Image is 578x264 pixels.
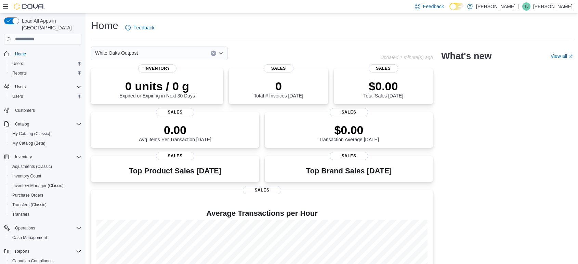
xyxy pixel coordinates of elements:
button: Reports [1,247,84,256]
a: Adjustments (Classic) [10,162,55,171]
span: Customers [12,106,81,115]
div: Total Sales [DATE] [364,79,403,98]
a: My Catalog (Beta) [10,139,48,147]
span: Operations [15,225,35,231]
span: Reports [10,69,81,77]
span: Inventory [138,64,176,72]
span: Inventory Manager (Classic) [10,182,81,190]
a: Home [12,50,29,58]
button: Inventory [12,153,35,161]
button: Open list of options [218,51,224,56]
a: Transfers [10,210,32,219]
span: Inventory Count [12,173,41,179]
span: Transfers (Classic) [10,201,81,209]
span: Sales [330,108,368,116]
button: Reports [12,247,32,255]
span: My Catalog (Beta) [12,141,45,146]
div: Total # Invoices [DATE] [254,79,303,98]
a: My Catalog (Classic) [10,130,53,138]
button: My Catalog (Beta) [7,138,84,148]
p: $0.00 [319,123,379,137]
span: Inventory Count [10,172,81,180]
input: Dark Mode [449,3,464,10]
span: White Oaks Outpost [95,49,138,57]
span: Reports [12,247,81,255]
p: [PERSON_NAME] [476,2,515,11]
img: Cova [14,3,44,10]
h4: Average Transactions per Hour [96,209,428,217]
a: Users [10,60,26,68]
span: Load All Apps in [GEOGRAPHIC_DATA] [19,17,81,31]
span: Operations [12,224,81,232]
button: Users [12,83,28,91]
a: Cash Management [10,234,50,242]
a: Inventory Manager (Classic) [10,182,66,190]
a: Inventory Count [10,172,44,180]
button: Purchase Orders [7,190,84,200]
span: Feedback [423,3,444,10]
button: Clear input [211,51,216,56]
span: Users [12,83,81,91]
h1: Home [91,19,118,32]
span: Reports [15,249,29,254]
p: $0.00 [364,79,403,93]
span: Users [12,61,23,66]
button: Customers [1,105,84,115]
span: Purchase Orders [10,191,81,199]
span: Users [10,60,81,68]
span: Catalog [15,121,29,127]
button: Reports [7,68,84,78]
span: Transfers [12,212,29,217]
button: Catalog [12,120,32,128]
span: Sales [156,108,194,116]
a: Feedback [122,21,157,35]
span: Users [10,92,81,101]
button: Operations [12,224,38,232]
p: 0 units / 0 g [119,79,195,93]
a: Reports [10,69,29,77]
h2: What's new [441,51,491,62]
div: Avg Items Per Transaction [DATE] [139,123,211,142]
button: Inventory Count [7,171,84,181]
button: Home [1,49,84,59]
span: Feedback [133,24,154,31]
div: Transaction Average [DATE] [319,123,379,142]
a: Transfers (Classic) [10,201,49,209]
button: Cash Management [7,233,84,242]
h3: Top Product Sales [DATE] [129,167,221,175]
a: Users [10,92,26,101]
span: Home [12,50,81,58]
a: Purchase Orders [10,191,46,199]
span: Reports [12,70,27,76]
span: Sales [243,186,281,194]
button: Transfers (Classic) [7,200,84,210]
span: Cash Management [12,235,47,240]
h3: Top Brand Sales [DATE] [306,167,392,175]
span: Home [15,51,26,57]
span: Inventory [15,154,32,160]
p: 0 [254,79,303,93]
span: My Catalog (Classic) [10,130,81,138]
span: Users [12,94,23,99]
button: My Catalog (Classic) [7,129,84,138]
span: Sales [368,64,398,72]
button: Transfers [7,210,84,219]
button: Users [1,82,84,92]
span: Sales [330,152,368,160]
div: Expired or Expiring in Next 30 Days [119,79,195,98]
span: TJ [524,2,528,11]
button: Users [7,59,84,68]
span: Catalog [12,120,81,128]
span: Transfers [10,210,81,219]
button: Inventory [1,152,84,162]
div: TJ Jacobs [522,2,530,11]
button: Inventory Manager (Classic) [7,181,84,190]
p: 0.00 [139,123,211,137]
span: Canadian Compliance [12,258,53,264]
p: | [518,2,520,11]
a: Customers [12,106,38,115]
span: Purchase Orders [12,193,43,198]
span: Adjustments (Classic) [12,164,52,169]
span: Transfers (Classic) [12,202,47,208]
